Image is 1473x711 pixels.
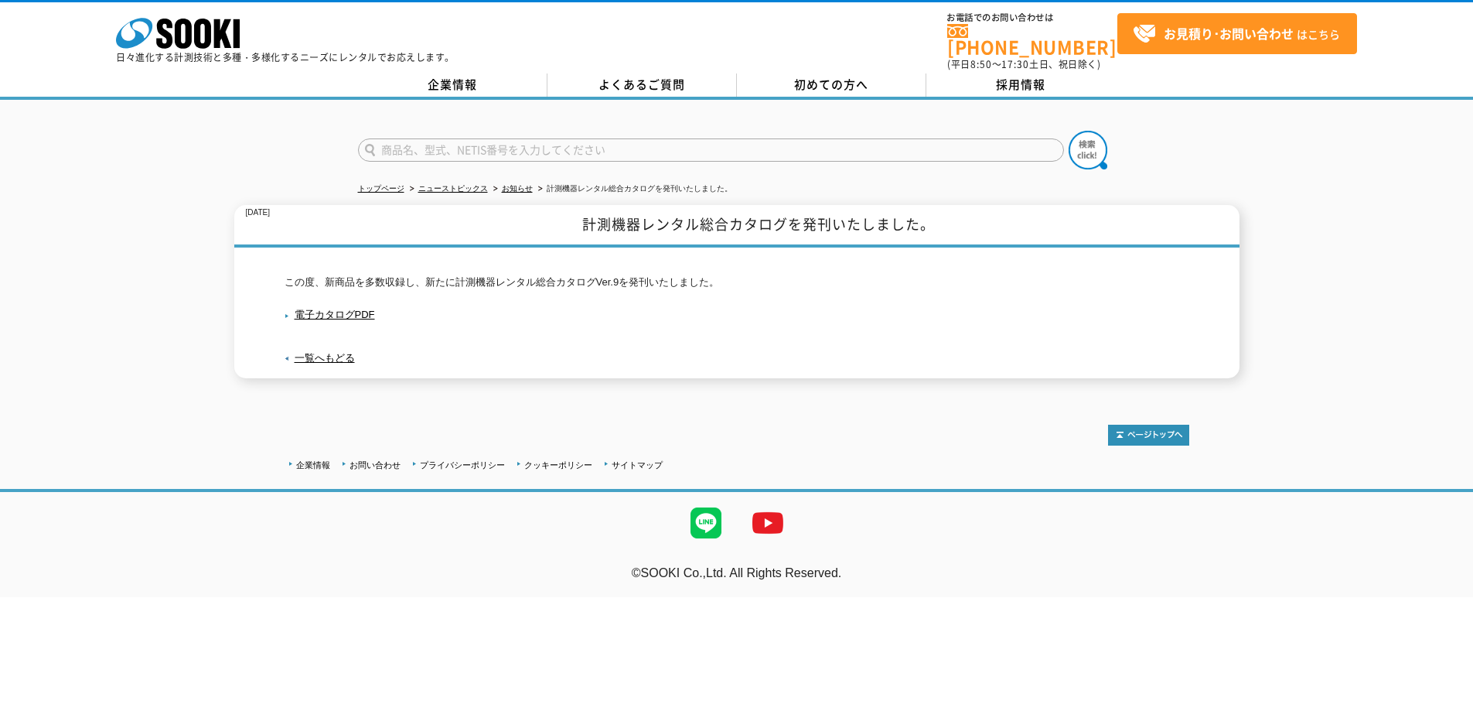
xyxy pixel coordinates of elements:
[1164,24,1294,43] strong: お見積り･お問い合わせ
[358,73,547,97] a: 企業情報
[524,460,592,470] a: クッキーポリシー
[612,460,663,470] a: サイトマップ
[535,181,732,197] li: 計測機器レンタル総合カタログを発刊いたしました。
[737,492,799,554] img: YouTube
[418,184,488,193] a: ニューストピックス
[285,275,1189,291] p: この度、新商品を多数収録し、新たに計測機器レンタル総合カタログVer.9を発刊いたしました。
[358,184,404,193] a: トップページ
[1001,57,1029,71] span: 17:30
[295,352,355,364] a: 一覧へもどる
[926,73,1116,97] a: 採用情報
[970,57,992,71] span: 8:50
[947,57,1100,71] span: (平日 ～ 土日、祝日除く)
[1108,425,1189,446] img: トップページへ
[420,460,505,470] a: プライバシーポリシー
[285,309,375,320] a: 電子カタログPDF
[1413,583,1473,596] a: テストMail
[947,13,1117,22] span: お電話でのお問い合わせは
[1117,13,1357,54] a: お見積り･お問い合わせはこちら
[358,138,1064,162] input: 商品名、型式、NETIS番号を入力してください
[547,73,737,97] a: よくあるご質問
[1133,22,1340,46] span: はこちら
[947,24,1117,56] a: [PHONE_NUMBER]
[246,205,270,221] p: [DATE]
[1069,131,1107,169] img: btn_search.png
[296,460,330,470] a: 企業情報
[794,76,868,93] span: 初めての方へ
[675,492,737,554] img: LINE
[234,205,1239,248] h1: 計測機器レンタル総合カタログを発刊いたしました。
[349,460,401,470] a: お問い合わせ
[737,73,926,97] a: 初めての方へ
[502,184,533,193] a: お知らせ
[116,53,455,62] p: 日々進化する計測技術と多種・多様化するニーズにレンタルでお応えします。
